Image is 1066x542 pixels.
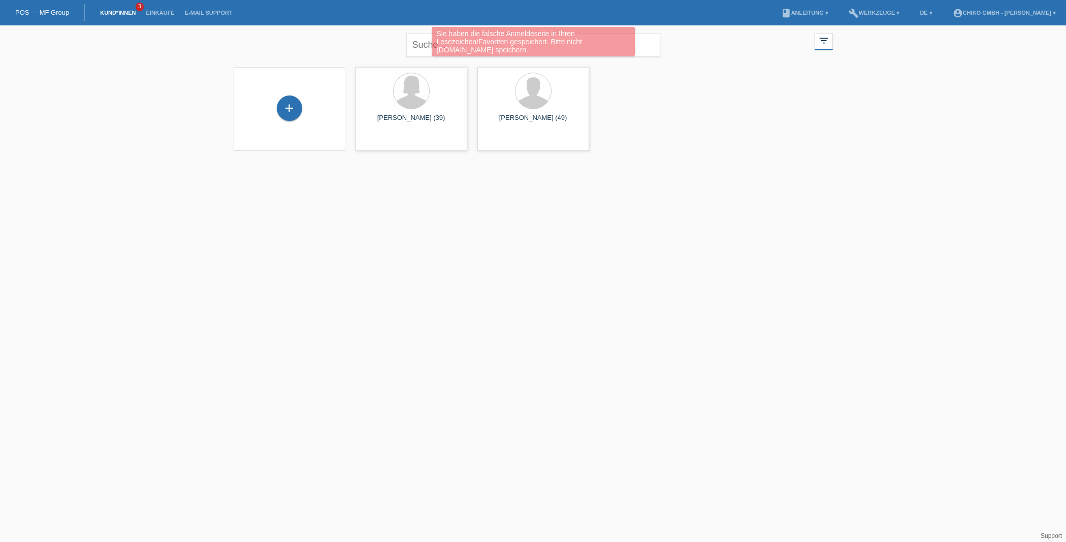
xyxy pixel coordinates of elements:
[776,10,833,16] a: bookAnleitung ▾
[849,8,859,18] i: build
[141,10,179,16] a: Einkäufe
[364,114,459,130] div: [PERSON_NAME] (39)
[844,10,905,16] a: buildWerkzeuge ▾
[432,27,635,56] div: Sie haben die falsche Anmeldeseite in Ihren Lesezeichen/Favoriten gespeichert. Bitte nicht [DOMAI...
[277,100,302,117] div: Kund*in hinzufügen
[136,3,144,11] span: 3
[15,9,69,16] a: POS — MF Group
[915,10,937,16] a: DE ▾
[781,8,791,18] i: book
[953,8,963,18] i: account_circle
[180,10,238,16] a: E-Mail Support
[95,10,141,16] a: Kund*innen
[486,114,581,130] div: [PERSON_NAME] (49)
[948,10,1061,16] a: account_circleChiko GmbH - [PERSON_NAME] ▾
[1041,532,1062,539] a: Support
